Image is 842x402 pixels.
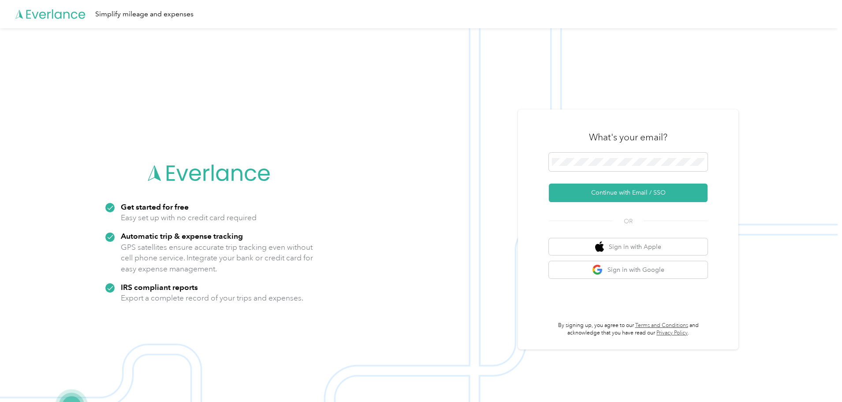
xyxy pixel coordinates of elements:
[121,282,198,292] strong: IRS compliant reports
[121,293,303,304] p: Export a complete record of your trips and expenses.
[121,231,243,240] strong: Automatic trip & expense tracking
[549,184,708,202] button: Continue with Email / SSO
[656,330,688,336] a: Privacy Policy
[121,212,257,223] p: Easy set up with no credit card required
[589,131,667,143] h3: What's your email?
[592,264,603,275] img: google logo
[121,202,189,211] strong: Get started for free
[95,9,194,20] div: Simplify mileage and expenses
[635,322,688,329] a: Terms and Conditions
[549,322,708,337] p: By signing up, you agree to our and acknowledge that you have read our .
[595,241,604,252] img: apple logo
[549,238,708,255] button: apple logoSign in with Apple
[549,261,708,278] button: google logoSign in with Google
[613,217,644,226] span: OR
[121,242,313,274] p: GPS satellites ensure accurate trip tracking even without cell phone service. Integrate your bank...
